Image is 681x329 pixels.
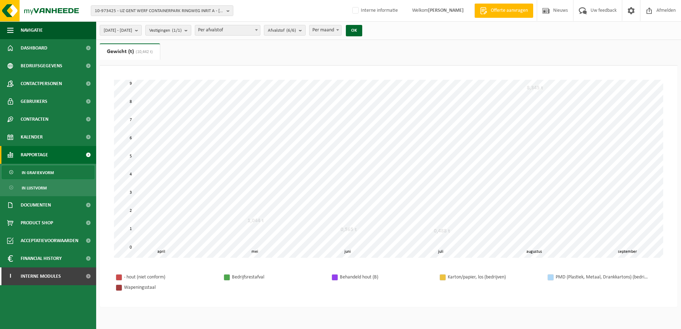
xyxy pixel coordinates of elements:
span: Navigatie [21,21,43,39]
a: In lijstvorm [2,181,94,194]
div: 1,044 t [246,217,266,224]
div: - hout (niet conform) [124,273,217,282]
span: Per afvalstof [195,25,260,35]
button: Afvalstof(6/6) [264,25,306,36]
span: Gebruikers [21,93,47,110]
div: Karton/papier, los (bedrijven) [448,273,540,282]
label: Interne informatie [351,5,398,16]
span: Rapportage [21,146,48,164]
span: Documenten [21,196,51,214]
a: In grafiekvorm [2,166,94,179]
div: PMD (Plastiek, Metaal, Drankkartons) (bedrijven) [556,273,648,282]
span: Dashboard [21,39,47,57]
span: In lijstvorm [22,181,47,195]
span: Contracten [21,110,48,128]
span: Afvalstof [268,25,296,36]
div: 0,488 t [432,228,452,235]
strong: [PERSON_NAME] [428,8,464,13]
span: Product Shop [21,214,53,232]
count: (6/6) [286,28,296,33]
span: Per maand [310,25,341,35]
span: Offerte aanvragen [489,7,530,14]
button: [DATE] - [DATE] [100,25,142,36]
div: Wapeningsstaal [124,283,217,292]
span: 10-973425 - UZ GENT WERF CONTAINERPARK RINGWEG INRIT A - [GEOGRAPHIC_DATA] [95,6,224,16]
span: Financial History [21,250,62,267]
span: Vestigingen [149,25,182,36]
span: Per afvalstof [195,25,260,36]
span: I [7,267,14,285]
count: (1/1) [172,28,182,33]
a: Gewicht (t) [100,43,160,60]
span: Per maand [309,25,342,36]
div: Bedrijfsrestafval [232,273,324,282]
div: 0,565 t [339,226,359,233]
div: 8,345 t [525,84,545,92]
span: Acceptatievoorwaarden [21,232,78,250]
span: In grafiekvorm [22,166,54,179]
span: [DATE] - [DATE] [104,25,132,36]
span: Kalender [21,128,43,146]
button: 10-973425 - UZ GENT WERF CONTAINERPARK RINGWEG INRIT A - [GEOGRAPHIC_DATA] [91,5,233,16]
span: (10,442 t) [134,50,153,54]
span: Interne modules [21,267,61,285]
a: Offerte aanvragen [474,4,533,18]
span: Contactpersonen [21,75,62,93]
button: OK [346,25,362,36]
div: Behandeld hout (B) [340,273,432,282]
span: Bedrijfsgegevens [21,57,62,75]
button: Vestigingen(1/1) [145,25,191,36]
